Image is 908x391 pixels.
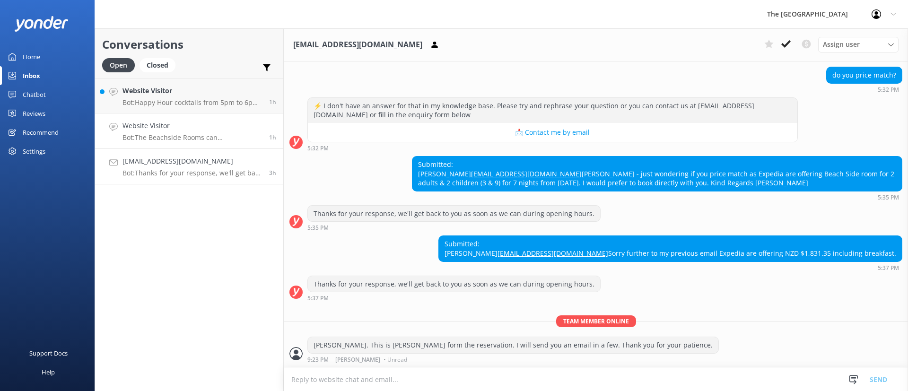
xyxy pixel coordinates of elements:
p: Bot: The Beachside Rooms can accommodate up to 2 Adults and 2 Infants/Kids on the standard rate. ... [122,133,262,142]
p: Bot: Happy Hour cocktails from 5pm to 6pm are available at [GEOGRAPHIC_DATA][PERSON_NAME]. [122,98,262,107]
a: [EMAIL_ADDRESS][DOMAIN_NAME] [471,169,582,178]
span: • Unread [384,357,407,363]
div: Chatbot [23,85,46,104]
a: Open [102,60,140,70]
strong: 5:35 PM [878,195,899,200]
strong: 5:37 PM [307,295,329,301]
a: Website VisitorBot:The Beachside Rooms can accommodate up to 2 Adults and 2 Infants/Kids on the s... [95,113,283,149]
div: Sep 20 2025 09:23pm (UTC -10:00) Pacific/Honolulu [307,356,719,363]
h4: Website Visitor [122,86,262,96]
div: Closed [140,58,175,72]
span: Assign user [823,39,860,50]
div: Settings [23,142,45,161]
span: Sep 20 2025 08:16pm (UTC -10:00) Pacific/Honolulu [269,98,276,106]
strong: 5:32 PM [307,146,329,151]
button: 📩 Contact me by email [308,123,797,142]
p: Bot: Thanks for your response, we'll get back to you as soon as we can during opening hours. [122,169,262,177]
div: Sep 20 2025 05:35pm (UTC -10:00) Pacific/Honolulu [307,224,601,231]
div: Reviews [23,104,45,123]
strong: 5:35 PM [307,225,329,231]
div: Thanks for your response, we'll get back to you as soon as we can during opening hours. [308,206,600,222]
div: Sep 20 2025 05:32pm (UTC -10:00) Pacific/Honolulu [307,145,798,151]
a: Closed [140,60,180,70]
div: Sep 20 2025 05:37pm (UTC -10:00) Pacific/Honolulu [307,295,601,301]
h3: [EMAIL_ADDRESS][DOMAIN_NAME] [293,39,422,51]
div: ⚡ I don't have an answer for that in my knowledge base. Please try and rephrase your question or ... [308,98,797,123]
div: Support Docs [29,344,68,363]
a: [EMAIL_ADDRESS][DOMAIN_NAME]Bot:Thanks for your response, we'll get back to you as soon as we can... [95,149,283,184]
div: Assign User [818,37,899,52]
span: [PERSON_NAME] [335,357,380,363]
img: yonder-white-logo.png [14,16,69,32]
span: Team member online [556,315,636,327]
div: Home [23,47,40,66]
strong: 5:32 PM [878,87,899,93]
span: Sep 20 2025 07:36pm (UTC -10:00) Pacific/Honolulu [269,133,276,141]
div: do you price match? [827,67,902,83]
div: Sep 20 2025 05:32pm (UTC -10:00) Pacific/Honolulu [826,86,902,93]
h4: [EMAIL_ADDRESS][DOMAIN_NAME] [122,156,262,166]
div: Sep 20 2025 05:32pm (UTC -10:00) Pacific/Honolulu [307,55,798,62]
div: Inbox [23,66,40,85]
strong: 5:37 PM [878,265,899,271]
div: Sep 20 2025 05:35pm (UTC -10:00) Pacific/Honolulu [412,194,902,200]
h4: Website Visitor [122,121,262,131]
div: Sep 20 2025 05:37pm (UTC -10:00) Pacific/Honolulu [438,264,902,271]
a: [EMAIL_ADDRESS][DOMAIN_NAME] [498,249,608,258]
div: Open [102,58,135,72]
div: Help [42,363,55,382]
strong: 5:32 PM [307,56,329,62]
div: Recommend [23,123,59,142]
div: Thanks for your response, we'll get back to you as soon as we can during opening hours. [308,276,600,292]
h2: Conversations [102,35,276,53]
div: Submitted: [PERSON_NAME] Sorry further to my previous email Expedia are offering NZD $1,831.35 in... [439,236,902,261]
div: [PERSON_NAME]. This is [PERSON_NAME] form the reservation. I will send you an email in a few. Tha... [308,337,718,353]
strong: 9:23 PM [307,357,329,363]
div: Submitted: [PERSON_NAME] [PERSON_NAME] - just wondering if you price match as Expedia are offerin... [412,156,902,191]
span: Sep 20 2025 05:37pm (UTC -10:00) Pacific/Honolulu [269,169,276,177]
a: Website VisitorBot:Happy Hour cocktails from 5pm to 6pm are available at [GEOGRAPHIC_DATA][PERSON... [95,78,283,113]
